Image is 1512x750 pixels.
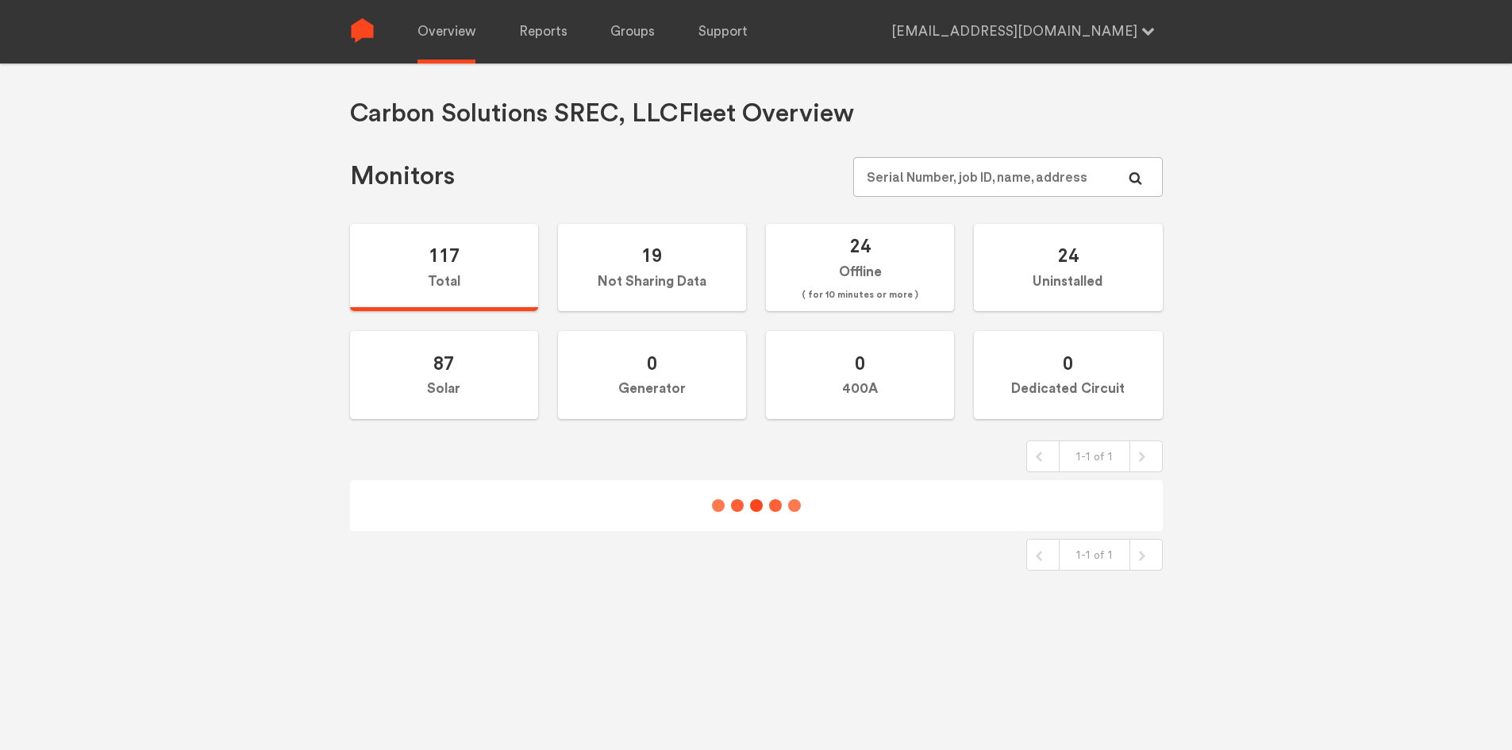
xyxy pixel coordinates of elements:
div: 1-1 of 1 [1059,441,1130,471]
label: Generator [558,331,746,419]
label: Total [350,224,538,312]
label: Dedicated Circuit [974,331,1162,419]
label: Solar [350,331,538,419]
h1: Monitors [350,160,455,193]
label: 400A [766,331,954,419]
span: ( for 10 minutes or more ) [802,286,918,305]
label: Uninstalled [974,224,1162,312]
span: 19 [641,244,662,267]
span: 24 [1058,244,1079,267]
span: 0 [1063,352,1073,375]
h1: Carbon Solutions SREC, LLC Fleet Overview [350,98,854,130]
img: Sense Logo [350,18,375,43]
label: Not Sharing Data [558,224,746,312]
span: 87 [433,352,454,375]
div: 1-1 of 1 [1059,540,1130,570]
span: 0 [647,352,657,375]
label: Offline [766,224,954,312]
input: Serial Number, job ID, name, address [853,157,1162,197]
span: 24 [850,234,871,257]
span: 117 [429,244,460,267]
span: 0 [855,352,865,375]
